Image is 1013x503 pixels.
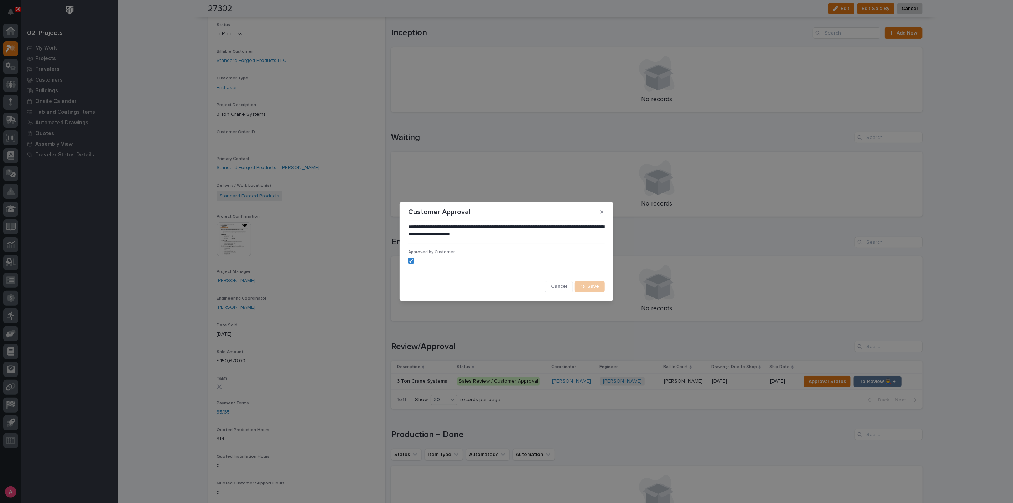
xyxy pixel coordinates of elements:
[551,283,567,290] span: Cancel
[408,250,455,254] span: Approved by Customer
[575,281,605,292] button: Save
[408,208,471,216] p: Customer Approval
[587,283,599,290] span: Save
[545,281,573,292] button: Cancel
